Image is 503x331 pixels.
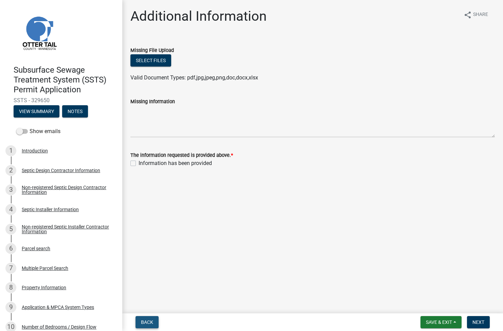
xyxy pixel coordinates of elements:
div: 7 [5,263,16,274]
span: Save & Exit [426,319,452,325]
span: SSTS - 329650 [14,97,109,104]
button: Save & Exit [420,316,462,328]
div: 9 [5,302,16,313]
h1: Additional Information [130,8,267,24]
div: Application & MPCA System Types [22,305,94,310]
div: Septic Installer Information [22,207,79,212]
div: 8 [5,282,16,293]
button: shareShare [458,8,493,21]
div: 6 [5,243,16,254]
label: Missing Information [130,99,175,104]
div: Property Information [22,285,66,290]
label: Missing File Upload [130,48,174,53]
div: 5 [5,224,16,235]
label: Show emails [16,127,60,135]
div: 2 [5,165,16,176]
div: 1 [5,145,16,156]
div: Non-registered Septic Design Contractor Information [22,185,111,195]
div: Number of Bedrooms / Design Flow [22,325,96,329]
wm-modal-confirm: Notes [62,109,88,115]
button: Back [136,316,159,328]
div: 3 [5,184,16,195]
div: Introduction [22,148,48,153]
button: View Summary [14,105,59,117]
label: Information has been provided [139,159,212,167]
div: Septic Design Contractor Information [22,168,100,173]
span: Valid Document Types: pdf,jpg,jpeg,png,doc,docx,xlsx [130,74,258,81]
button: Notes [62,105,88,117]
img: Otter Tail County, Minnesota [14,7,65,58]
span: Next [472,319,484,325]
label: The information requested is provided above. [130,153,233,158]
wm-modal-confirm: Summary [14,109,59,115]
div: Multiple Parcel Search [22,266,68,271]
span: Share [473,11,488,19]
div: Non-registered Septic Installer Contractor Information [22,224,111,234]
div: Parcel search [22,246,50,251]
span: Back [141,319,153,325]
button: Select files [130,54,171,67]
button: Next [467,316,490,328]
i: share [464,11,472,19]
h4: Subsurface Sewage Treatment System (SSTS) Permit Application [14,65,117,94]
div: 4 [5,204,16,215]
